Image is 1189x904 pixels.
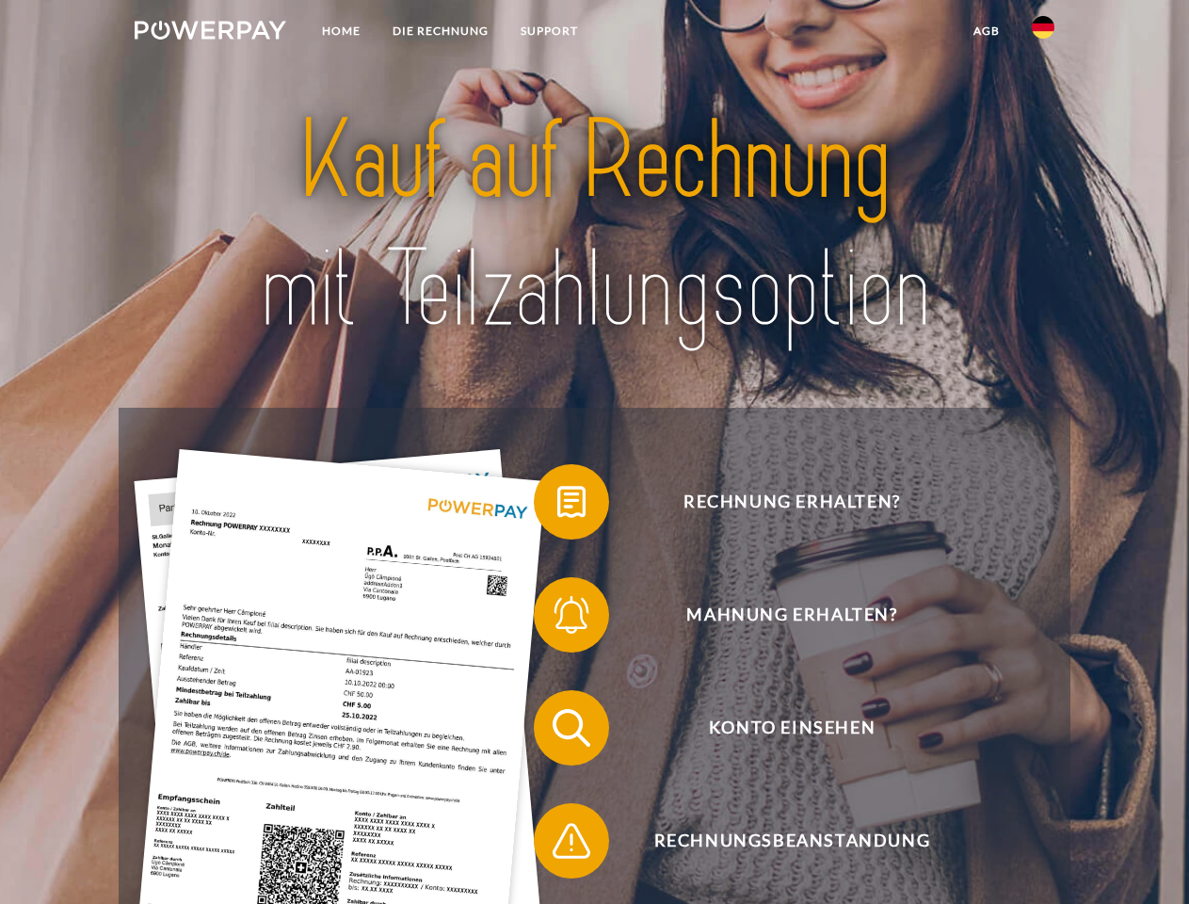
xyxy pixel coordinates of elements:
button: Rechnung erhalten? [534,464,1023,540]
span: Rechnungsbeanstandung [561,803,1022,879]
img: logo-powerpay-white.svg [135,21,286,40]
img: qb_bill.svg [548,478,595,525]
a: DIE RECHNUNG [377,14,505,48]
button: Konto einsehen [534,690,1023,766]
a: agb [957,14,1016,48]
span: Mahnung erhalten? [561,577,1022,653]
img: title-powerpay_de.svg [180,90,1009,361]
button: Mahnung erhalten? [534,577,1023,653]
img: de [1032,16,1054,39]
span: Konto einsehen [561,690,1022,766]
img: qb_warning.svg [548,817,595,864]
button: Rechnungsbeanstandung [534,803,1023,879]
a: Home [306,14,377,48]
span: Rechnung erhalten? [561,464,1022,540]
img: qb_search.svg [548,704,595,751]
a: SUPPORT [505,14,594,48]
img: qb_bell.svg [548,591,595,638]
